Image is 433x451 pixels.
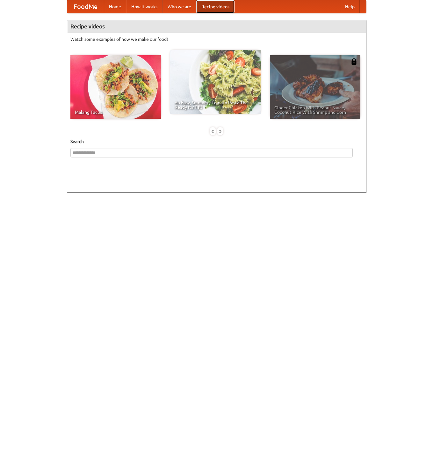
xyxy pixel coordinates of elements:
a: FoodMe [67,0,104,13]
span: Making Tacos [75,110,156,114]
a: An Easy, Summery Tomato Pasta That's Ready for Fall [170,50,261,114]
span: An Easy, Summery Tomato Pasta That's Ready for Fall [175,100,256,109]
p: Watch some examples of how we make our food! [70,36,363,42]
div: » [217,127,223,135]
h4: Recipe videos [67,20,366,33]
h5: Search [70,138,363,145]
img: 483408.png [351,58,357,65]
a: Making Tacos [70,55,161,119]
a: How it works [126,0,162,13]
a: Home [104,0,126,13]
a: Recipe videos [196,0,235,13]
a: Who we are [162,0,196,13]
div: « [210,127,216,135]
a: Help [340,0,360,13]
